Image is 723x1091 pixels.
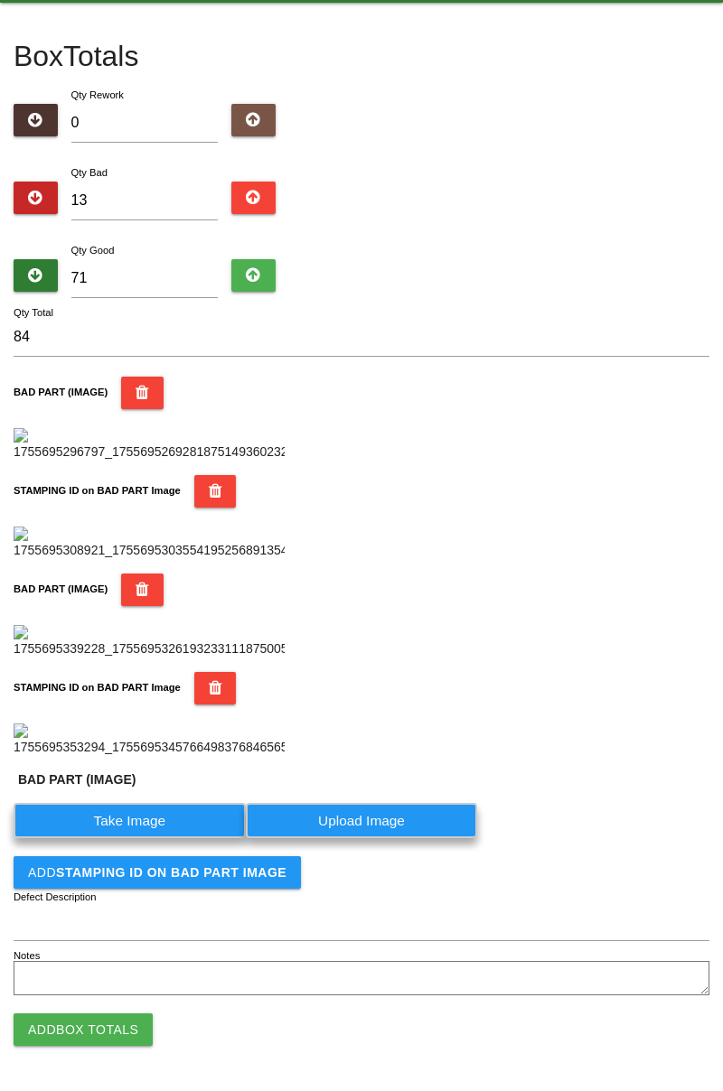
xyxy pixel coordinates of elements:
[18,772,136,787] b: BAD PART (IMAGE)
[194,475,237,508] button: STAMPING ID on BAD PART Image
[121,573,164,606] button: BAD PART (IMAGE)
[14,305,53,321] label: Qty Total
[14,625,285,658] img: 1755695339228_17556953261932331118750051974828.jpg
[194,672,237,704] button: STAMPING ID on BAD PART Image
[14,527,285,560] img: 1755695308921_17556953035541952568913547386978.jpg
[71,245,115,256] label: Qty Good
[14,723,285,757] img: 1755695353294_17556953457664983768465658611406.jpg
[246,803,478,838] label: Upload Image
[14,387,108,397] b: BAD PART (IMAGE)
[71,89,124,100] label: Qty Rework
[14,890,97,905] label: Defect Description
[14,948,40,964] label: Notes
[14,485,181,496] b: STAMPING ID on BAD PART Image
[14,682,181,693] b: STAMPING ID on BAD PART Image
[14,856,301,889] button: AddSTAMPING ID on BAD PART Image
[14,803,246,838] label: Take Image
[14,41,709,72] h4: Box Totals
[14,1013,153,1046] button: AddBox Totals
[121,377,164,409] button: BAD PART (IMAGE)
[14,428,285,462] img: 1755695296797_17556952692818751493602320198079.jpg
[56,865,286,880] b: STAMPING ID on BAD PART Image
[71,167,108,178] label: Qty Bad
[14,583,108,594] b: BAD PART (IMAGE)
